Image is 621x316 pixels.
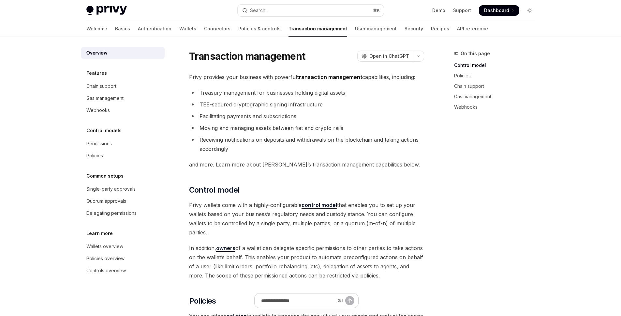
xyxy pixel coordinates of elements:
div: Overview [86,49,107,57]
div: Policies [86,152,103,160]
div: Chain support [86,82,116,90]
a: Delegating permissions [81,207,165,219]
button: Toggle dark mode [525,5,535,16]
li: TEE-secured cryptographic signing infrastructure [189,100,424,109]
span: Privy provides your business with powerful capabilities, including: [189,72,424,82]
a: owners [216,245,235,252]
span: Control model [189,185,240,195]
a: Gas management [81,92,165,104]
h5: Learn more [86,229,113,237]
a: Overview [81,47,165,59]
a: Single-party approvals [81,183,165,195]
span: ⌘ K [373,8,380,13]
a: Control model [454,60,540,71]
span: and more. Learn more about [PERSON_NAME]’s transaction management capabilities below. [189,160,424,169]
span: Dashboard [484,7,509,14]
button: Open search [238,5,384,16]
a: Chain support [454,81,540,91]
strong: transaction management [297,74,362,80]
a: Gas management [454,91,540,102]
a: Quorum approvals [81,195,165,207]
button: Open in ChatGPT [357,51,413,62]
div: Controls overview [86,267,126,275]
a: Dashboard [479,5,519,16]
div: Delegating permissions [86,209,137,217]
div: Wallets overview [86,243,123,250]
a: Controls overview [81,265,165,276]
a: Transaction management [288,21,347,37]
span: On this page [461,50,490,57]
a: Wallets [179,21,196,37]
div: Permissions [86,140,112,148]
a: Policies [454,71,540,81]
a: API reference [457,21,488,37]
li: Moving and managing assets between fiat and crypto rails [189,123,424,133]
a: Policies overview [81,253,165,264]
div: Webhooks [86,106,110,114]
h5: Common setups [86,172,124,180]
span: In addition, of a wallet can delegate specific permissions to other parties to take actions on th... [189,244,424,280]
div: Search... [250,7,268,14]
a: Support [453,7,471,14]
a: Demo [432,7,445,14]
h1: Transaction management [189,50,305,62]
a: Connectors [204,21,230,37]
a: Security [405,21,423,37]
a: Authentication [138,21,171,37]
input: Ask a question... [261,293,335,308]
div: Gas management [86,94,124,102]
a: control model [302,202,337,209]
a: Webhooks [81,104,165,116]
li: Receiving notifications on deposits and withdrawals on the blockchain and taking actions accordingly [189,135,424,153]
h5: Features [86,69,107,77]
a: Webhooks [454,102,540,112]
div: Policies overview [86,255,125,262]
span: Open in ChatGPT [369,53,409,59]
div: Single-party approvals [86,185,136,193]
a: Basics [115,21,130,37]
li: Treasury management for businesses holding digital assets [189,88,424,97]
a: User management [355,21,397,37]
a: Welcome [86,21,107,37]
button: Send message [345,296,354,305]
span: Privy wallets come with a highly-configurable that enables you to set up your wallets based on yo... [189,200,424,237]
li: Facilitating payments and subscriptions [189,112,424,121]
a: Recipes [431,21,449,37]
a: Policies [81,150,165,162]
a: Permissions [81,138,165,150]
div: Quorum approvals [86,197,126,205]
a: Wallets overview [81,241,165,252]
a: Policies & controls [238,21,281,37]
h5: Control models [86,127,122,134]
img: light logo [86,6,127,15]
a: Chain support [81,80,165,92]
